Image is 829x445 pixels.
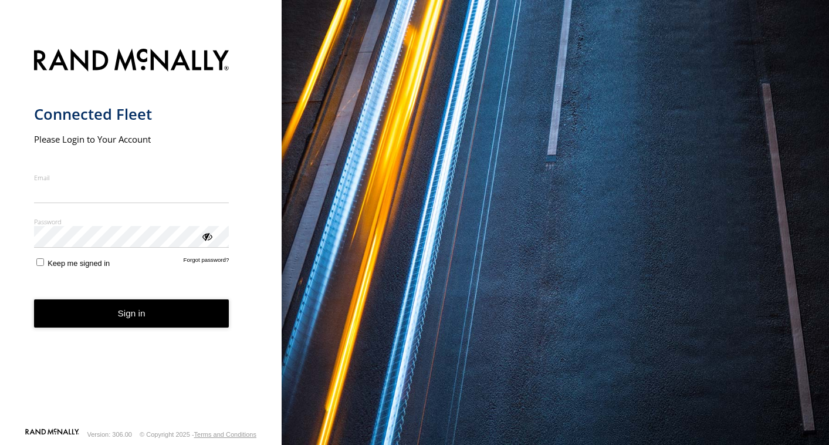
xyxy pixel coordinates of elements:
[25,429,79,440] a: Visit our Website
[34,217,229,226] label: Password
[34,46,229,76] img: Rand McNally
[184,257,229,268] a: Forgot password?
[194,431,256,438] a: Terms and Conditions
[34,173,229,182] label: Email
[34,104,229,124] h1: Connected Fleet
[48,259,110,268] span: Keep me signed in
[36,258,44,266] input: Keep me signed in
[201,230,212,242] div: ViewPassword
[34,133,229,145] h2: Please Login to Your Account
[87,431,132,438] div: Version: 306.00
[34,42,248,427] form: main
[140,431,256,438] div: © Copyright 2025 -
[34,299,229,328] button: Sign in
